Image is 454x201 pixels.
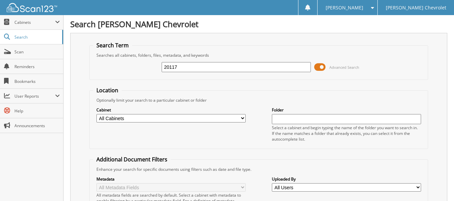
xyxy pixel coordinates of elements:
[272,125,421,142] div: Select a cabinet and begin typing the name of the folder you want to search in. If the name match...
[326,6,363,10] span: [PERSON_NAME]
[14,108,60,114] span: Help
[14,19,55,25] span: Cabinets
[14,49,60,55] span: Scan
[93,97,424,103] div: Optionally limit your search to a particular cabinet or folder
[14,34,59,40] span: Search
[7,3,57,12] img: scan123-logo-white.svg
[329,65,359,70] span: Advanced Search
[93,156,171,163] legend: Additional Document Filters
[272,107,421,113] label: Folder
[386,6,446,10] span: [PERSON_NAME] Chevrolet
[93,87,122,94] legend: Location
[14,64,60,69] span: Reminders
[14,93,55,99] span: User Reports
[93,42,132,49] legend: Search Term
[96,176,246,182] label: Metadata
[96,107,246,113] label: Cabinet
[70,18,447,30] h1: Search [PERSON_NAME] Chevrolet
[272,176,421,182] label: Uploaded By
[14,123,60,129] span: Announcements
[93,52,424,58] div: Searches all cabinets, folders, files, metadata, and keywords
[14,79,60,84] span: Bookmarks
[93,166,424,172] div: Enhance your search for specific documents using filters such as date and file type.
